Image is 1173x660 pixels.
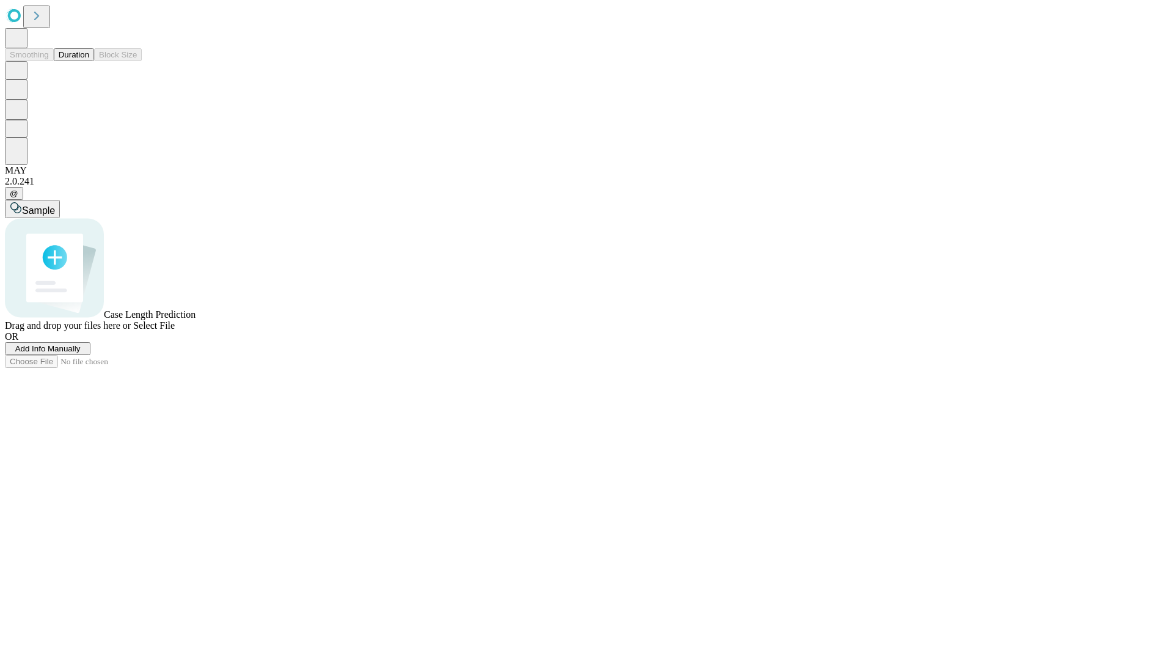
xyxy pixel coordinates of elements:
[133,320,175,331] span: Select File
[5,165,1168,176] div: MAY
[22,205,55,216] span: Sample
[5,320,131,331] span: Drag and drop your files here or
[104,309,195,320] span: Case Length Prediction
[5,48,54,61] button: Smoothing
[5,176,1168,187] div: 2.0.241
[5,200,60,218] button: Sample
[5,187,23,200] button: @
[15,344,81,353] span: Add Info Manually
[94,48,142,61] button: Block Size
[5,342,90,355] button: Add Info Manually
[5,331,18,342] span: OR
[10,189,18,198] span: @
[54,48,94,61] button: Duration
